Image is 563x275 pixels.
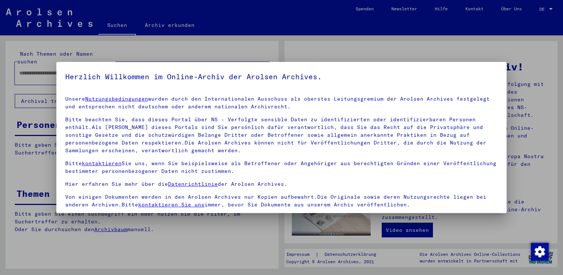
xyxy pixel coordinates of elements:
p: Unsere wurden durch den Internationalen Ausschuss als oberstes Leitungsgremium der Arolsen Archiv... [65,95,498,111]
div: Zustimmung ändern [531,243,548,260]
p: Von einigen Dokumenten werden in den Arolsen Archives nur Kopien aufbewahrt.Die Originale sowie d... [65,193,498,209]
p: Hier erfahren Sie mehr über die der Arolsen Archives. [65,180,498,188]
h5: Herzlich Willkommen im Online-Archiv der Arolsen Archives. [65,71,498,83]
a: kontaktieren Sie uns [138,201,204,208]
img: Zustimmung ändern [531,243,549,261]
p: Bitte beachten Sie, dass dieses Portal über NS - Verfolgte sensible Daten zu identifizierten oder... [65,116,498,154]
a: kontaktieren [82,160,122,167]
a: Datenrichtlinie [168,181,218,187]
p: Bitte Sie uns, wenn Sie beispielsweise als Betroffener oder Angehöriger aus berechtigten Gründen ... [65,160,498,175]
a: Nutzungsbedingungen [85,95,148,102]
